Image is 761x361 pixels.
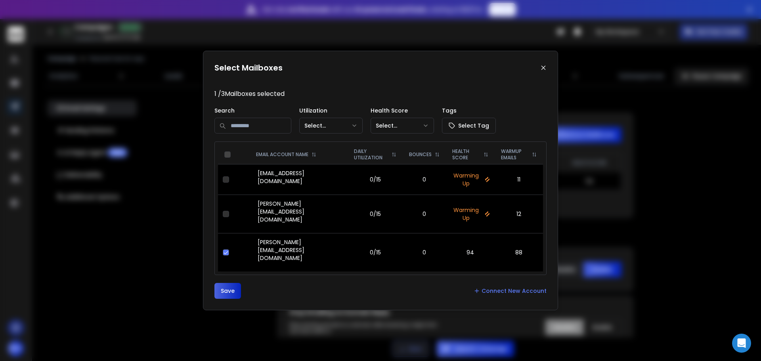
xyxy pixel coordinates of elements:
[495,164,543,195] td: 11
[299,118,363,134] button: Select...
[501,148,529,161] p: WARMUP EMAILS
[258,238,343,262] p: [PERSON_NAME][EMAIL_ADDRESS][DOMAIN_NAME]
[256,151,341,158] div: EMAIL ACCOUNT NAME
[442,118,496,134] button: Select Tag
[258,169,343,185] p: [EMAIL_ADDRESS][DOMAIN_NAME]
[474,287,547,295] a: Connect New Account
[214,62,283,73] h1: Select Mailboxes
[407,176,441,183] p: 0
[348,195,403,233] td: 0/15
[348,233,403,271] td: 0/15
[258,200,343,223] p: [PERSON_NAME][EMAIL_ADDRESS][DOMAIN_NAME]
[299,107,363,115] p: Utilization
[732,334,751,353] div: Open Intercom Messenger
[407,210,441,218] p: 0
[451,172,489,187] p: Warming Up
[214,89,547,99] p: 1 / 3 Mailboxes selected
[348,164,403,195] td: 0/15
[446,233,494,271] td: 94
[214,107,291,115] p: Search
[442,107,496,115] p: Tags
[371,118,434,134] button: Select...
[409,151,432,158] p: BOUNCES
[452,148,480,161] p: HEALTH SCORE
[407,248,441,256] p: 0
[451,206,489,222] p: Warming Up
[495,195,543,233] td: 12
[495,233,543,271] td: 88
[354,148,388,161] p: DAILY UTILIZATION
[214,283,241,299] button: Save
[371,107,434,115] p: Health Score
